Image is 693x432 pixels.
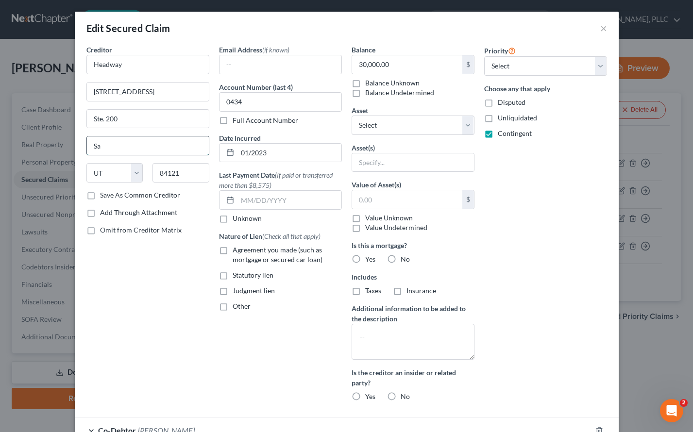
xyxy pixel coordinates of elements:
[152,163,209,183] input: Enter zip...
[86,21,170,35] div: Edit Secured Claim
[262,46,289,54] span: (if known)
[365,213,413,223] label: Value Unknown
[352,367,474,388] label: Is the creditor an insider or related party?
[484,83,607,94] label: Choose any that apply
[352,143,375,153] label: Asset(s)
[233,214,262,223] label: Unknown
[86,46,112,54] span: Creditor
[498,114,537,122] span: Unliquidated
[365,392,375,400] span: Yes
[352,303,474,324] label: Additional information to be added to the description
[352,190,462,209] input: 0.00
[462,55,474,74] div: $
[680,399,688,407] span: 2
[233,271,273,279] span: Statutory lien
[219,170,342,190] label: Last Payment Date
[352,106,368,115] span: Asset
[87,83,209,101] input: Enter address...
[600,22,607,34] button: ×
[220,55,341,74] input: --
[365,88,434,98] label: Balance Undetermined
[100,226,182,234] span: Omit from Creditor Matrix
[219,133,261,143] label: Date Incurred
[86,55,209,74] input: Search creditor by name...
[365,78,420,88] label: Balance Unknown
[219,45,289,55] label: Email Address
[352,240,474,250] label: Is this a mortgage?
[100,190,180,200] label: Save As Common Creditor
[365,223,427,233] label: Value Undetermined
[100,208,177,217] label: Add Through Attachment
[87,110,209,128] input: Apt, Suite, etc...
[352,153,474,172] input: Specify...
[484,45,516,56] label: Priority
[401,255,410,263] span: No
[262,232,321,240] span: (Check all that apply)
[462,190,474,209] div: $
[401,392,410,400] span: No
[233,116,298,125] label: Full Account Number
[660,399,683,422] iframe: Intercom live chat
[87,136,209,155] input: Enter city...
[498,98,525,106] span: Disputed
[498,129,532,137] span: Contingent
[219,231,321,241] label: Nature of Lien
[219,82,293,92] label: Account Number (last 4)
[233,246,322,264] span: Agreement you made (such as mortgage or secured car loan)
[237,144,341,162] input: MM/DD/YYYY
[365,255,375,263] span: Yes
[352,180,401,190] label: Value of Asset(s)
[352,45,375,55] label: Balance
[233,302,251,310] span: Other
[406,286,436,295] span: Insurance
[219,171,333,189] span: (If paid or transferred more than $8,575)
[352,55,462,74] input: 0.00
[237,191,341,209] input: MM/DD/YYYY
[233,286,275,295] span: Judgment lien
[352,272,474,282] label: Includes
[219,92,342,112] input: XXXX
[365,286,381,295] span: Taxes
